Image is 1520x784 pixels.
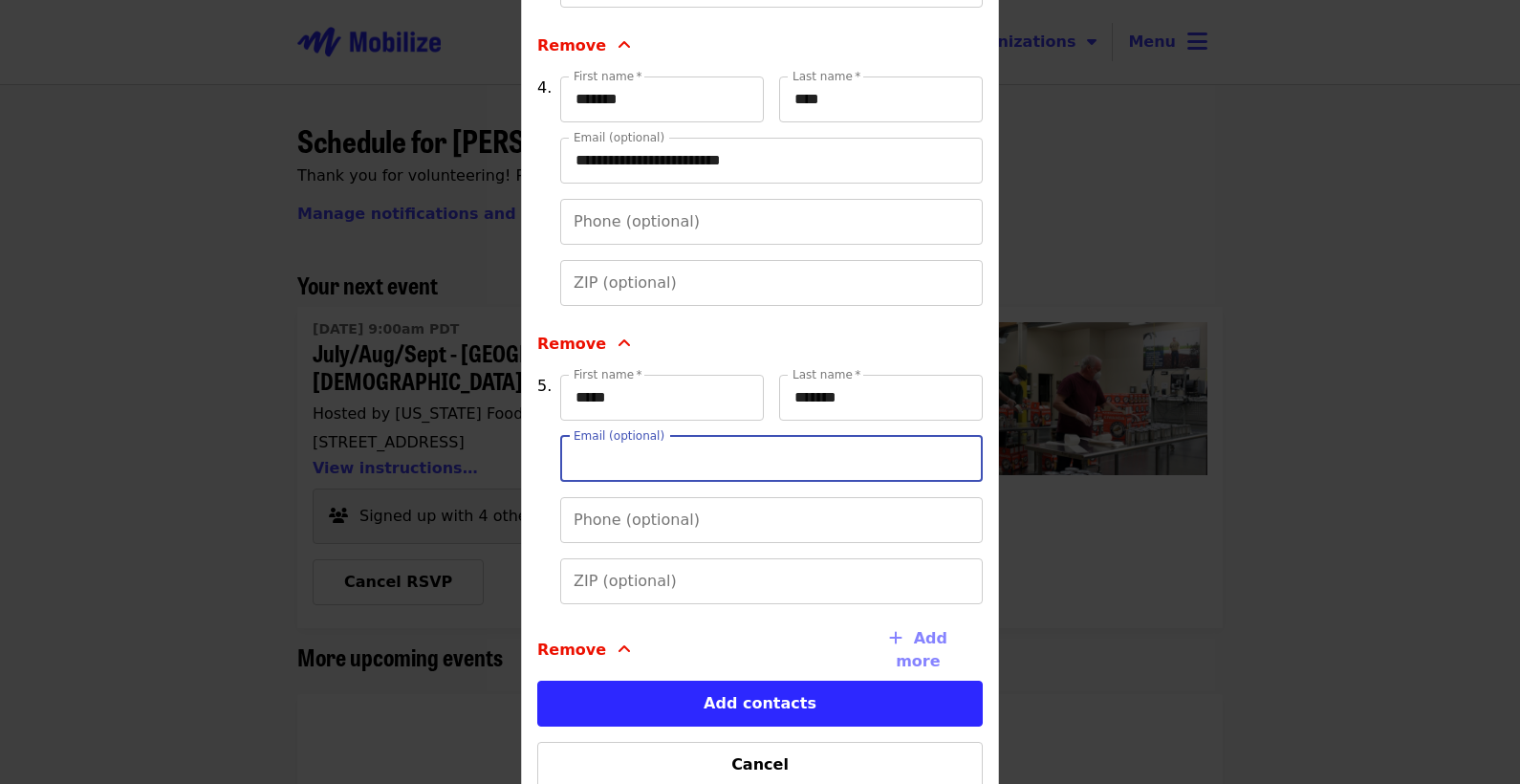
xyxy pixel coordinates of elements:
input: First name [560,76,764,122]
button: Add contacts [537,681,983,727]
input: ZIP (optional) [560,260,983,306]
label: Last name [793,369,860,381]
span: 4. [537,78,552,97]
span: Remove [537,639,606,662]
i: plus icon [889,629,902,647]
label: Last name [793,71,860,82]
button: Add more [835,620,983,681]
input: Last name [779,375,983,421]
button: Remove [537,321,631,367]
button: Remove [537,620,631,681]
i: angle-up icon [618,335,631,353]
input: ZIP (optional) [560,558,983,604]
button: Remove [537,23,631,69]
input: Email (optional) [560,436,983,482]
label: Email (optional) [574,430,664,442]
span: 5. [537,377,552,395]
input: Phone (optional) [560,497,983,543]
span: Remove [537,34,606,57]
span: Remove [537,333,606,356]
label: First name [574,71,642,82]
input: Last name [779,76,983,122]
input: Email (optional) [560,138,983,184]
i: angle-up icon [618,36,631,54]
label: Email (optional) [574,132,664,143]
label: First name [574,369,642,381]
input: Phone (optional) [560,199,983,245]
i: angle-up icon [618,641,631,659]
span: Add more [896,629,947,670]
input: First name [560,375,764,421]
